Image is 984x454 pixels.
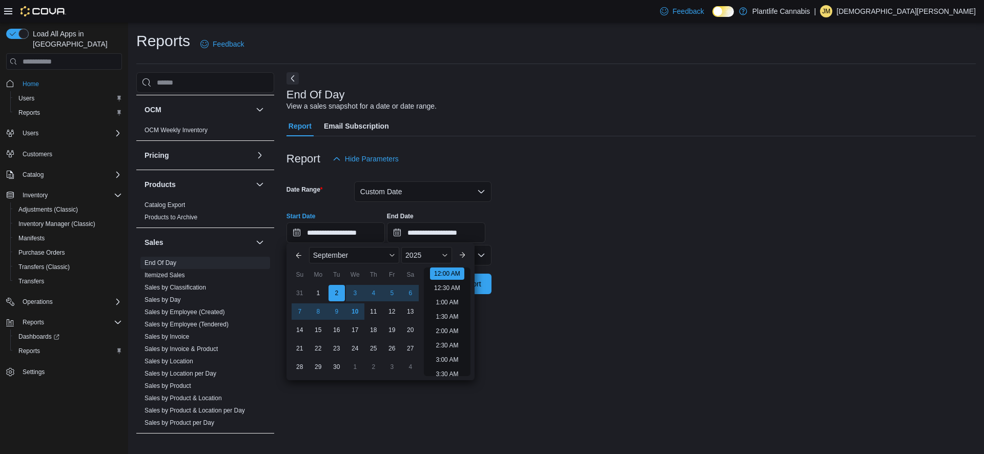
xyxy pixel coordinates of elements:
button: OCM [145,105,252,115]
span: Sales by Classification [145,283,206,292]
a: Inventory Manager (Classic) [14,218,99,230]
button: Operations [2,295,126,309]
span: Purchase Orders [18,249,65,257]
div: day-2 [329,285,345,301]
div: day-1 [347,359,363,375]
div: Products [136,199,274,228]
span: Inventory [23,191,48,199]
div: day-3 [347,285,363,301]
span: Reports [14,345,122,357]
span: Sales by Location [145,357,193,365]
button: Inventory [18,189,52,201]
button: Purchase Orders [10,245,126,260]
a: Sales by Employee (Tendered) [145,321,229,328]
a: Sales by Product per Day [145,419,214,426]
button: Transfers [10,274,126,288]
span: Reports [18,316,122,328]
input: Press the down key to open a popover containing a calendar. [387,222,485,243]
p: Plantlife Cannabis [752,5,810,17]
li: 12:30 AM [430,282,464,294]
a: Transfers [14,275,48,287]
a: Catalog Export [145,201,185,209]
div: September, 2025 [291,284,420,376]
button: Home [2,76,126,91]
li: 1:00 AM [432,296,462,308]
button: Next [286,72,299,85]
span: Report [289,116,312,136]
div: OCM [136,124,274,140]
span: Feedback [672,6,704,16]
a: Manifests [14,232,49,244]
a: End Of Day [145,259,176,266]
div: Tu [329,266,345,283]
a: Sales by Location [145,358,193,365]
span: 2025 [405,251,421,259]
li: 3:30 AM [432,368,462,380]
span: Products to Archive [145,213,197,221]
button: Sales [254,236,266,249]
span: Sales by Product & Location per Day [145,406,245,415]
a: Feedback [656,1,708,22]
li: 2:00 AM [432,325,462,337]
a: Itemized Sales [145,272,185,279]
a: Users [14,92,38,105]
div: day-4 [402,359,419,375]
div: View a sales snapshot for a date or date range. [286,101,437,112]
span: Hide Parameters [345,154,399,164]
h3: Sales [145,237,163,247]
div: day-21 [292,340,308,357]
div: day-6 [402,285,419,301]
div: day-18 [365,322,382,338]
div: day-1 [310,285,326,301]
button: Hide Parameters [329,149,403,169]
button: Next month [454,247,470,263]
a: Sales by Invoice [145,333,189,340]
div: day-23 [329,340,345,357]
span: Reports [14,107,122,119]
span: Reports [23,318,44,326]
button: Settings [2,364,126,379]
div: day-24 [347,340,363,357]
a: Adjustments (Classic) [14,203,82,216]
a: Sales by Invoice & Product [145,345,218,353]
div: day-10 [347,303,363,320]
input: Press the down key to enter a popover containing a calendar. Press the escape key to close the po... [286,222,385,243]
img: Cova [20,6,66,16]
span: Customers [23,150,52,158]
a: Sales by Product & Location [145,395,222,402]
a: Reports [14,345,44,357]
span: Feedback [213,39,244,49]
div: day-9 [329,303,345,320]
span: Sales by Invoice [145,333,189,341]
span: Sales by Location per Day [145,369,216,378]
button: Operations [18,296,57,308]
button: Adjustments (Classic) [10,202,126,217]
span: Dashboards [14,331,122,343]
div: day-26 [384,340,400,357]
h3: Products [145,179,176,190]
button: Users [2,126,126,140]
span: Transfers (Classic) [14,261,122,273]
span: Sales by Invoice & Product [145,345,218,353]
li: 12:00 AM [430,267,464,280]
span: Sales by Employee (Tendered) [145,320,229,328]
span: Manifests [14,232,122,244]
li: 2:30 AM [432,339,462,352]
button: Products [254,178,266,191]
a: Products to Archive [145,214,197,221]
a: Settings [18,366,49,378]
div: Sales [136,257,274,433]
h1: Reports [136,31,190,51]
a: Home [18,78,43,90]
nav: Complex example [6,72,122,406]
div: day-27 [402,340,419,357]
span: Users [18,94,34,102]
span: Transfers [14,275,122,287]
h3: Pricing [145,150,169,160]
div: Mo [310,266,326,283]
input: Dark Mode [712,6,734,17]
li: 3:00 AM [432,354,462,366]
a: Feedback [196,34,248,54]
